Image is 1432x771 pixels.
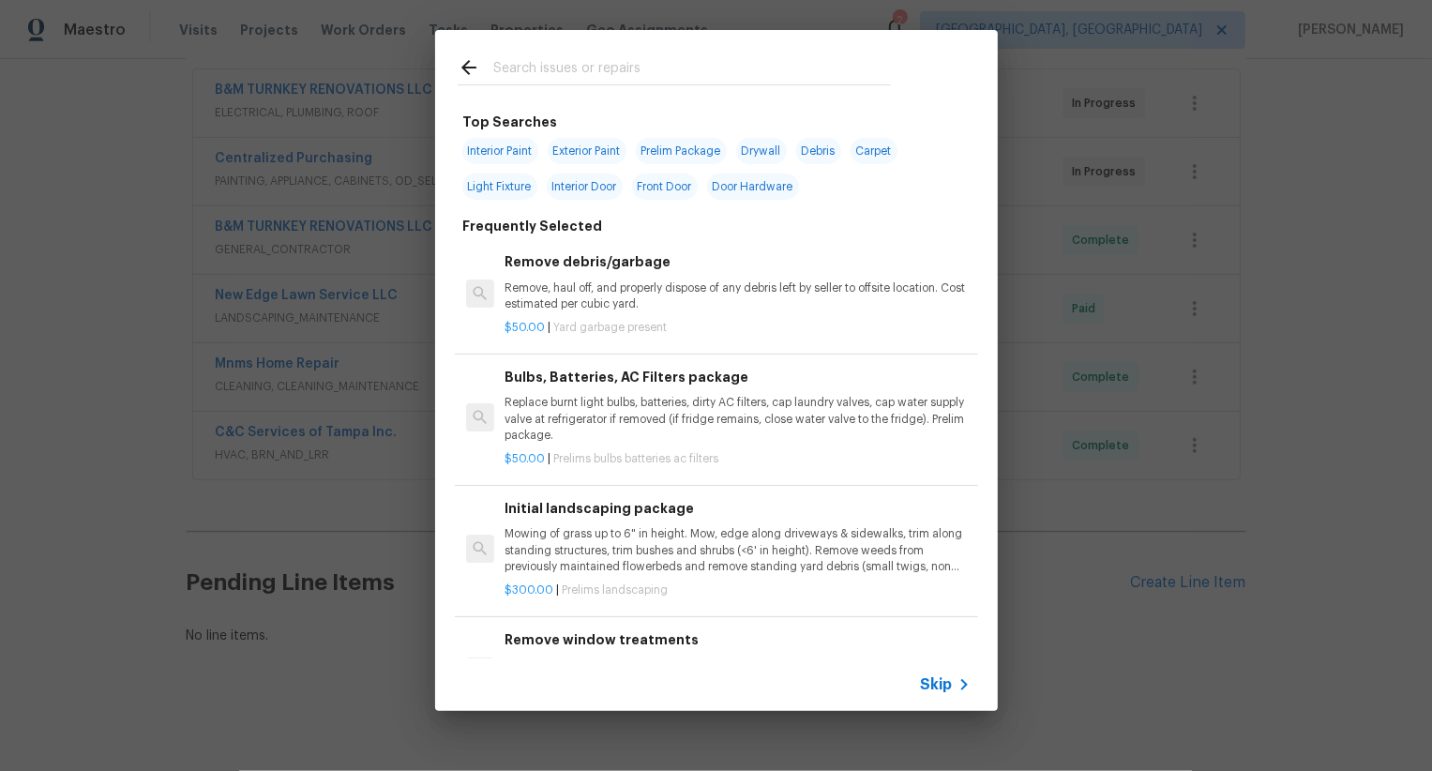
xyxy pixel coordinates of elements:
h6: Top Searches [463,112,558,132]
input: Search issues or repairs [493,56,891,84]
span: Yard garbage present [553,322,667,333]
p: Mowing of grass up to 6" in height. Mow, edge along driveways & sidewalks, trim along standing st... [505,526,970,574]
span: Front Door [632,174,698,200]
span: Skip [921,675,953,694]
p: | [505,582,970,598]
span: Exterior Paint [548,138,626,164]
h6: Remove debris/garbage [505,251,970,272]
p: Replace burnt light bulbs, batteries, dirty AC filters, cap laundry valves, cap water supply valv... [505,395,970,443]
span: Prelim Package [636,138,727,164]
span: Light Fixture [462,174,537,200]
span: $50.00 [505,453,545,464]
span: Door Hardware [707,174,799,200]
h6: Frequently Selected [463,216,603,236]
span: $300.00 [505,584,553,596]
span: Prelims bulbs batteries ac filters [553,453,718,464]
span: Interior Paint [462,138,538,164]
p: Remove, haul off, and properly dispose of any debris left by seller to offsite location. Cost est... [505,280,970,312]
span: Prelims landscaping [562,584,668,596]
span: $50.00 [505,322,545,333]
p: | [505,451,970,467]
h6: Initial landscaping package [505,498,970,519]
p: | [505,320,970,336]
h6: Bulbs, Batteries, AC Filters package [505,367,970,387]
span: Carpet [851,138,897,164]
span: Interior Door [547,174,623,200]
span: Debris [796,138,841,164]
span: Drywall [736,138,787,164]
h6: Remove window treatments [505,629,970,650]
